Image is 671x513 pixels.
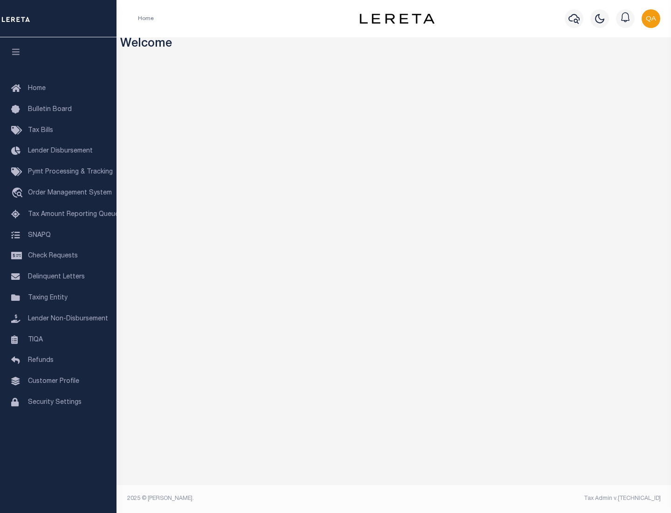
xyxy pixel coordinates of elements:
span: Lender Non-Disbursement [28,316,108,322]
span: Tax Amount Reporting Queue [28,211,119,218]
span: Pymt Processing & Tracking [28,169,113,175]
span: Tax Bills [28,127,53,134]
span: Customer Profile [28,378,79,385]
span: Home [28,85,46,92]
i: travel_explore [11,187,26,200]
span: Order Management System [28,190,112,196]
div: 2025 © [PERSON_NAME]. [120,494,394,503]
span: TIQA [28,336,43,343]
li: Home [138,14,154,23]
span: Taxing Entity [28,295,68,301]
img: svg+xml;base64,PHN2ZyB4bWxucz0iaHR0cDovL3d3dy53My5vcmcvMjAwMC9zdmciIHBvaW50ZXItZXZlbnRzPSJub25lIi... [642,9,660,28]
div: Tax Admin v.[TECHNICAL_ID] [401,494,661,503]
span: Delinquent Letters [28,274,85,280]
span: Bulletin Board [28,106,72,113]
span: Security Settings [28,399,82,406]
span: Lender Disbursement [28,148,93,154]
span: Refunds [28,357,54,364]
span: Check Requests [28,253,78,259]
img: logo-dark.svg [360,14,434,24]
span: SNAPQ [28,232,51,238]
h3: Welcome [120,37,668,52]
